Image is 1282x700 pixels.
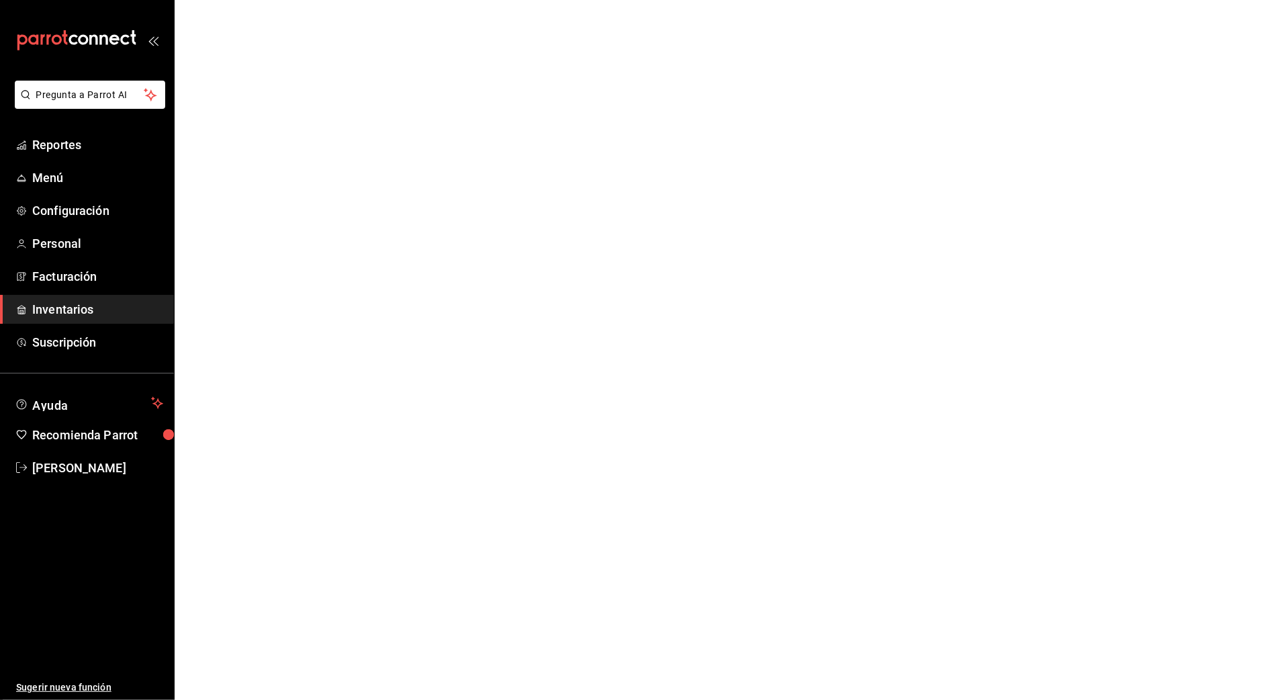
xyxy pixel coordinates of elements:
span: Recomienda Parrot [32,426,163,444]
span: Pregunta a Parrot AI [36,88,144,102]
span: Inventarios [32,300,163,318]
span: Menú [32,169,163,187]
span: Configuración [32,202,163,220]
span: Ayuda [32,395,146,411]
span: Personal [32,234,163,253]
span: Facturación [32,267,163,286]
a: Pregunta a Parrot AI [9,97,165,112]
button: Pregunta a Parrot AI [15,81,165,109]
span: Reportes [32,136,163,154]
span: Sugerir nueva función [16,681,163,695]
button: open_drawer_menu [148,35,158,46]
span: [PERSON_NAME] [32,459,163,477]
span: Suscripción [32,333,163,351]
